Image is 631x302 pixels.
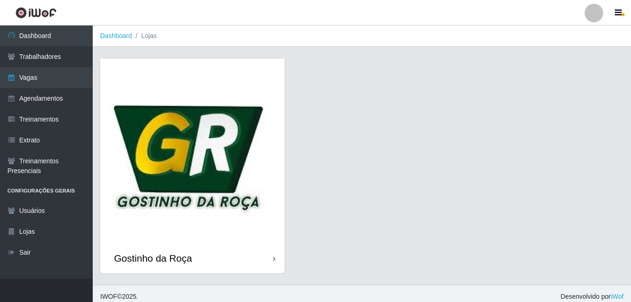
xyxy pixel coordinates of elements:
[561,292,624,302] span: Desenvolvido por
[100,293,117,300] span: IWOF
[100,292,138,302] span: © 2025 .
[100,58,285,273] a: Gostinho da Roça
[132,31,157,41] li: Lojas
[611,293,624,300] a: iWof
[114,252,192,264] div: Gostinho da Roça
[100,58,285,243] img: cardImg
[100,32,132,39] a: Dashboard
[15,7,57,19] img: CoreUI Logo
[93,26,631,47] nav: breadcrumb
